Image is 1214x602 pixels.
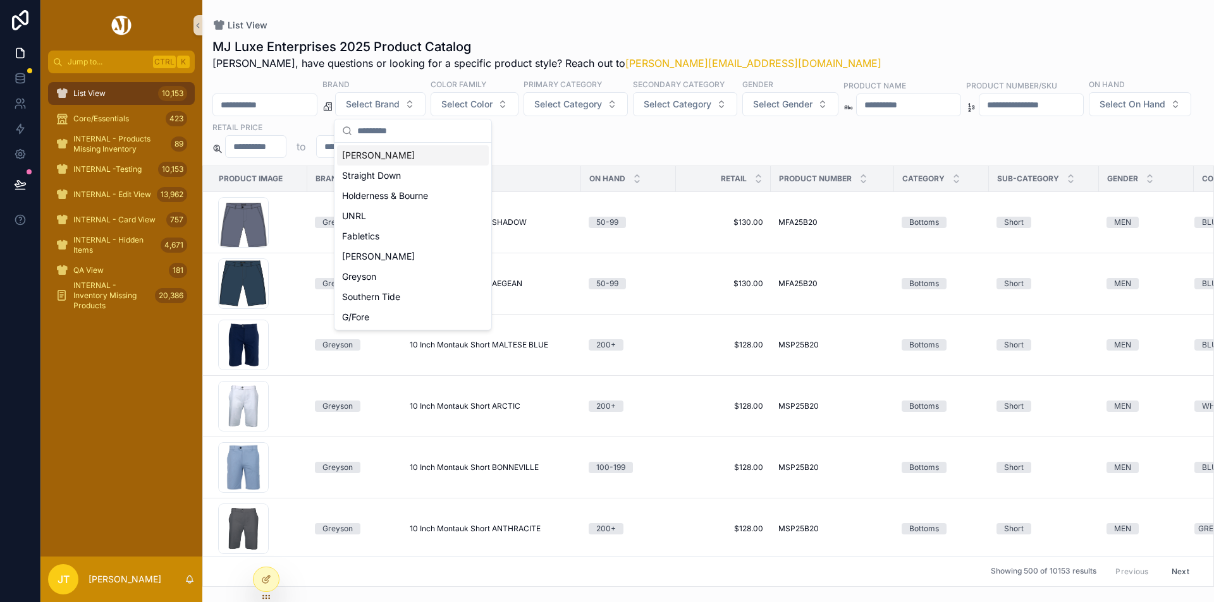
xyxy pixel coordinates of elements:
div: 4,671 [161,238,187,253]
div: Bottoms [909,278,939,289]
span: Jump to... [68,57,148,67]
div: G/Fore [337,307,489,327]
a: Greyson [315,462,395,473]
label: On Hand [1089,78,1125,90]
span: 10 Inch Montauk Short ANTHRACITE [410,524,541,534]
div: Short [1004,339,1024,351]
div: Fabletics [337,226,489,246]
div: Greyson [322,339,353,351]
p: [PERSON_NAME] [89,573,161,586]
span: K [178,57,188,67]
span: INTERNAL - Hidden Items [73,235,156,255]
span: On Hand [589,174,625,184]
div: Bottoms [909,523,939,534]
a: 50-99 [589,217,668,228]
div: 181 [169,263,187,278]
a: Greyson [315,523,395,534]
span: INTERNAL - Inventory Missing Products [73,280,150,311]
button: Next [1163,562,1198,581]
span: JT [58,572,70,587]
a: QA View181 [48,259,195,282]
a: MEN [1107,523,1186,534]
a: 100-199 [589,462,668,473]
span: Select Brand [346,98,400,111]
span: Ctrl [153,56,176,68]
a: MEN [1107,339,1186,351]
div: Southern Tide [337,287,489,307]
a: 10 Inch Montauk Short MALTESE BLUE [410,340,573,350]
div: Short [1004,278,1024,289]
button: Select Button [524,92,628,116]
a: Greyson [315,278,395,289]
span: 10 Inch Montauk Short ARCTIC [410,401,520,411]
div: Greyson [322,217,353,228]
a: 200+ [589,400,668,412]
span: $130.00 [684,217,763,227]
label: Product Name [843,80,906,91]
span: Select Gender [753,98,812,111]
div: Greyson [322,278,353,289]
a: Short [996,523,1091,534]
a: List View10,153 [48,82,195,105]
a: $128.00 [684,340,763,350]
a: MEN [1107,278,1186,289]
a: Bottoms [902,462,981,473]
div: 757 [166,212,187,227]
div: MEN [1114,462,1131,473]
div: MEN [1114,400,1131,412]
div: 10,153 [158,86,187,101]
a: MEN [1107,217,1186,228]
div: 200+ [596,339,616,351]
div: Short [1004,400,1024,412]
a: Bottoms [902,278,981,289]
div: Bottoms [909,339,939,351]
div: Greyson [322,400,353,412]
div: 100-199 [596,462,625,473]
span: MSP25B20 [778,462,819,473]
div: Greyson [322,462,353,473]
a: Short [996,217,1091,228]
span: Showing 500 of 10153 results [991,567,1096,577]
div: 10,153 [158,162,187,177]
span: List View [228,19,267,32]
div: MEN [1114,217,1131,228]
div: Holderness & Bourne [337,186,489,206]
div: MEN [1114,339,1131,351]
span: MFA25B20 [778,279,818,289]
span: Sub-Category [997,174,1059,184]
span: MSP25B20 [778,340,819,350]
a: $130.00 [684,279,763,289]
div: Bottoms [909,462,939,473]
a: INTERNAL - Edit View13,962 [48,183,195,206]
a: Bottoms [902,523,981,534]
a: $128.00 [684,462,763,473]
a: 200+ [589,339,668,351]
span: List View [73,88,106,99]
div: [PERSON_NAME] [337,145,489,166]
a: Bottoms [902,400,981,412]
div: Short [1004,217,1024,228]
label: Secondary Category [633,78,725,90]
span: MFA25B20 [778,217,818,227]
a: Greyson [315,400,395,412]
a: Core/Essentials423 [48,107,195,130]
span: INTERNAL - Products Missing Inventory [73,134,166,154]
button: Select Button [1089,92,1191,116]
a: INTERNAL - Hidden Items4,671 [48,234,195,256]
a: $128.00 [684,401,763,411]
div: 20,386 [155,288,187,303]
a: 200+ [589,523,668,534]
a: Greyson [315,339,395,351]
span: Product Number [779,174,852,184]
a: Short [996,462,1091,473]
span: INTERNAL - Card View [73,215,156,225]
span: Brand [316,174,343,184]
button: Select Button [633,92,737,116]
span: Core/Essentials [73,114,129,124]
div: Short [1004,523,1024,534]
label: Primary Category [524,78,602,90]
span: Select On Hand [1100,98,1165,111]
span: MSP25B20 [778,524,819,534]
a: [PERSON_NAME][EMAIL_ADDRESS][DOMAIN_NAME] [625,57,881,69]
